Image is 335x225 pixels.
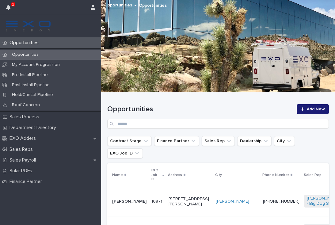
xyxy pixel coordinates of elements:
[169,196,211,207] p: [STREET_ADDRESS][PERSON_NAME]
[262,172,289,178] p: Phone Number
[12,2,14,6] p: 1
[139,2,167,8] p: Opportunities
[7,114,44,120] p: Sales Process
[304,172,322,178] p: Sales Rep
[7,82,55,88] p: Post-Install Pipeline
[7,72,53,78] p: Pre-Install Pipeline
[5,20,51,32] img: FKS5r6ZBThi8E5hshIGi
[107,119,329,129] input: Search
[112,172,123,178] p: Name
[307,107,325,111] span: Add New
[154,136,199,146] button: Finance Partner
[107,148,143,158] button: EXO Job ID
[274,136,295,146] button: City
[7,52,44,57] p: Opportunities
[107,105,293,114] h1: Opportunities
[151,167,161,183] p: EXO Job ID
[7,179,47,185] p: Finance Partner
[7,40,44,46] p: Opportunities
[237,136,272,146] button: Dealership
[215,172,222,178] p: City
[7,157,41,163] p: Sales Payroll
[202,136,235,146] button: Sales Rep
[7,147,38,152] p: Sales Reps
[7,168,37,174] p: Solar PDFs
[6,4,14,15] div: 1
[216,199,249,204] a: [PERSON_NAME]
[263,199,299,204] a: [PHONE_NUMBER]
[112,199,147,204] p: [PERSON_NAME]
[7,135,41,141] p: EXO Adders
[7,92,58,97] p: Hold/Cancel Pipeline
[7,62,65,67] p: My Account Progression
[104,1,132,8] a: Opportunities
[297,104,329,114] a: Add New
[168,172,182,178] p: Address
[151,198,163,204] p: 10871
[7,102,45,108] p: Roof Concern
[107,136,152,146] button: Contract Stage
[7,125,61,131] p: Department Directory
